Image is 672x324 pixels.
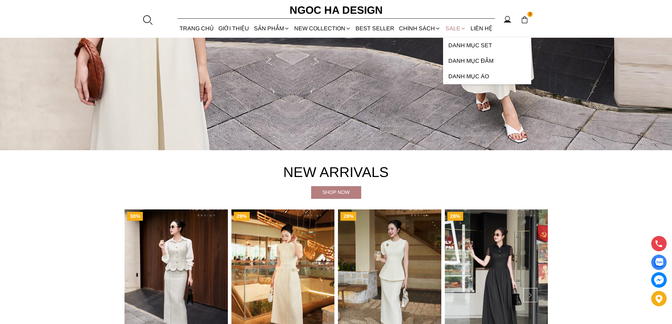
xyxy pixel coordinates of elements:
[468,19,495,38] a: LIÊN HỆ
[654,258,663,267] img: Display image
[283,2,389,19] a: Ngoc Ha Design
[216,19,252,38] a: GIỚI THIỆU
[252,19,292,38] div: SẢN PHẨM
[311,188,361,196] div: Shop now
[443,19,468,38] a: SALE
[651,272,667,288] a: messenger
[177,19,216,38] a: TRANG CHỦ
[125,161,548,183] h4: New Arrivals
[443,69,531,84] a: Danh Mục Áo
[311,186,361,199] a: Shop now
[292,19,353,38] a: NEW COLLECTION
[527,12,533,17] span: 2
[521,16,528,24] img: img-CART-ICON-ksit0nf1
[443,38,531,53] a: Danh Mục Set
[397,19,443,38] div: Chính sách
[353,19,397,38] a: BEST SELLER
[651,255,667,270] a: Display image
[443,53,531,69] a: Danh Mục Đầm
